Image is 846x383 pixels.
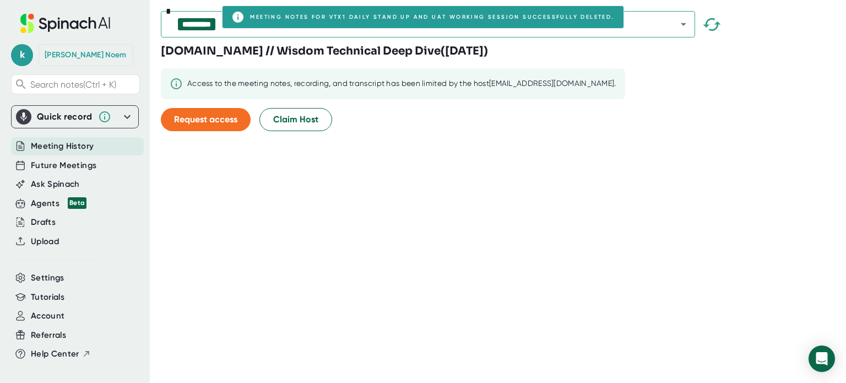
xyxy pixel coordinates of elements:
[273,113,318,126] span: Claim Host
[31,216,56,229] button: Drafts
[37,111,93,122] div: Quick record
[161,43,488,60] h3: [DOMAIN_NAME] // Wisdom Technical Deep Dive ( [DATE] )
[161,108,251,131] button: Request access
[11,44,33,66] span: k
[31,178,80,191] button: Ask Spinach
[31,348,91,360] button: Help Center
[31,197,86,210] button: Agents Beta
[68,197,86,209] div: Beta
[31,197,86,210] div: Agents
[259,108,332,131] button: Claim Host
[31,140,94,153] button: Meeting History
[31,310,64,322] button: Account
[16,106,134,128] div: Quick record
[809,346,835,372] div: Open Intercom Messenger
[30,79,116,90] span: Search notes (Ctrl + K)
[31,348,79,360] span: Help Center
[31,291,64,304] button: Tutorials
[31,159,96,172] button: Future Meetings
[187,79,616,89] div: Access to the meeting notes, recording, and transcript has been limited by the host [EMAIL_ADDRES...
[676,17,691,32] button: Open
[31,272,64,284] button: Settings
[31,329,66,342] button: Referrals
[31,235,59,248] button: Upload
[174,114,237,125] span: Request access
[45,50,126,60] div: Kirsten Noem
